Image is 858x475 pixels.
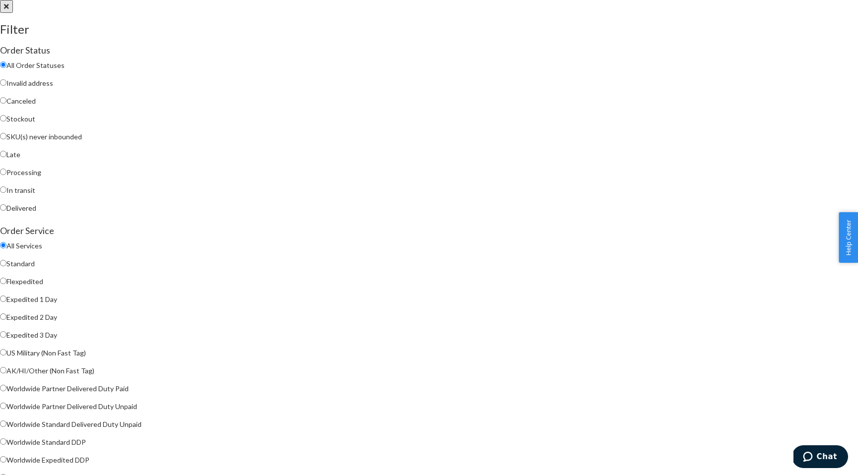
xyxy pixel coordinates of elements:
[6,456,89,464] span: Worldwide Expedited DDP
[6,61,65,69] span: All Order Statuses
[6,150,20,159] span: Late
[6,402,137,411] span: Worldwide Partner Delivered Duty Unpaid
[6,204,36,212] span: Delivered
[6,313,57,321] span: Expedited 2 Day
[6,132,82,141] span: SKU(s) never inbounded
[6,438,86,446] span: Worldwide Standard DDP
[6,420,142,428] span: Worldwide Standard Delivered Duty Unpaid
[6,295,57,303] span: Expedited 1 Day
[6,259,35,268] span: Standard
[6,384,129,393] span: Worldwide Partner Delivered Duty Paid
[6,277,43,286] span: Flexpedited
[6,115,35,123] span: Stockout
[6,349,86,357] span: US Military (Non Fast Tag)
[6,331,57,339] span: Expedited 3 Day
[6,366,94,375] span: AK/HI/Other (Non Fast Tag)
[6,79,53,87] span: Invalid address
[6,97,36,105] span: Canceled
[6,241,42,250] span: All Services
[23,7,44,16] span: Chat
[6,168,41,177] span: Processing
[6,186,35,194] span: In transit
